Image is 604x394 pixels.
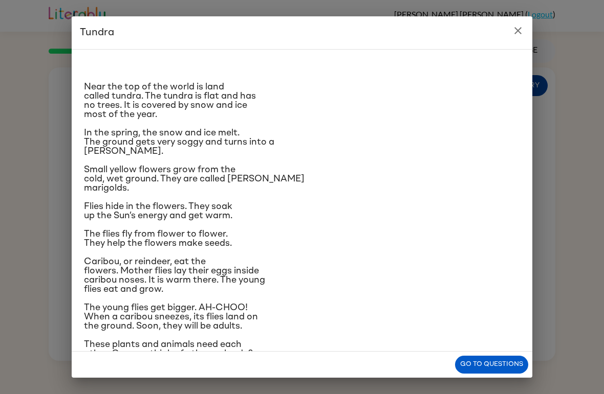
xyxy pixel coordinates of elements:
span: These plants and animals need each other. Can you think of others who do? [84,340,253,358]
span: The young flies get bigger. AH-CHOO! When a caribou sneezes, its flies land on the ground. Soon, ... [84,303,258,331]
span: In the spring, the snow and ice melt. The ground gets very soggy and turns into a [PERSON_NAME]. [84,128,274,156]
button: close [508,20,528,41]
span: Small yellow flowers grow from the cold, wet ground. They are called [PERSON_NAME] marigolds. [84,165,305,193]
span: The flies fly from flower to flower. They help the flowers make seeds. [84,229,232,248]
span: Flies hide in the flowers. They soak up the Sun’s energy and get warm. [84,202,232,220]
span: Near the top of the world is land called tundra. The tundra is flat and has no trees. It is cover... [84,82,256,119]
button: Go to questions [455,356,528,374]
h2: Tundra [72,16,532,49]
span: Caribou, or reindeer, eat the flowers. Mother flies lay their eggs inside caribou noses. It is wa... [84,257,265,294]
